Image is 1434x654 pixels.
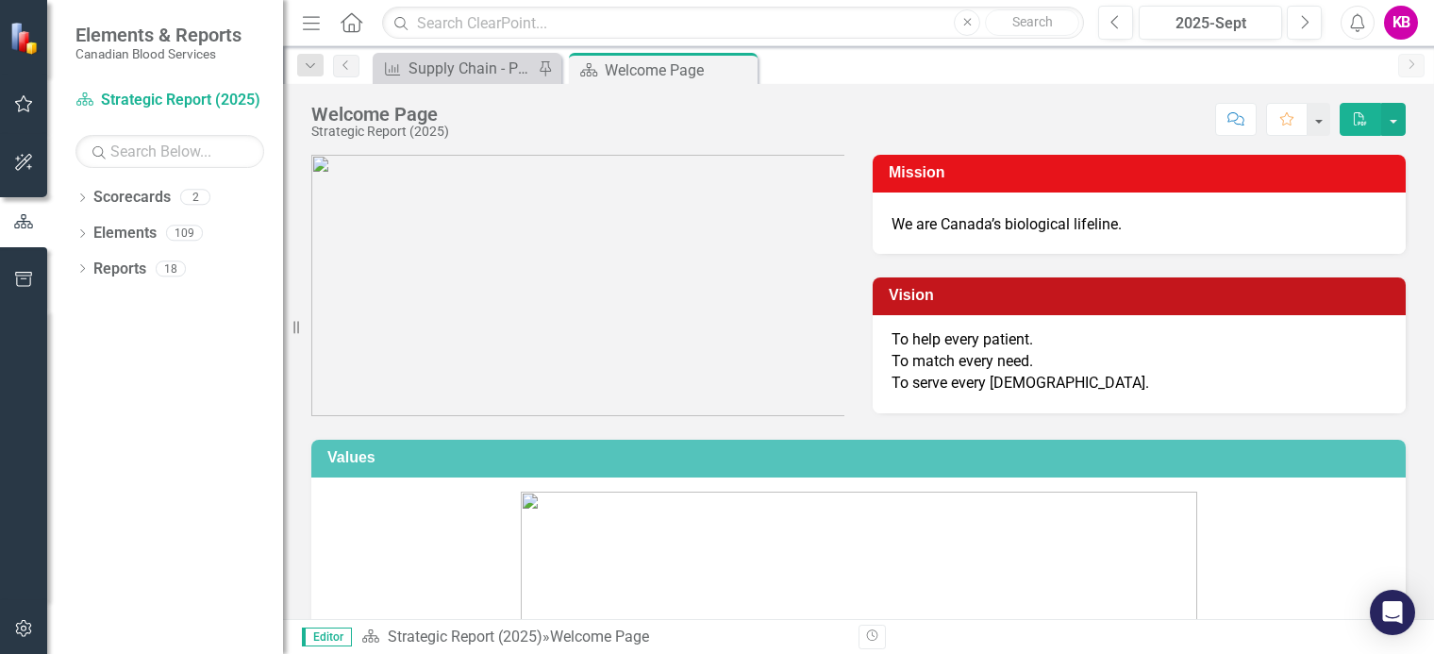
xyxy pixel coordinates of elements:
[93,223,157,244] a: Elements
[93,187,171,209] a: Scorecards
[156,260,186,277] div: 18
[166,226,203,242] div: 109
[605,59,753,82] div: Welcome Page
[388,628,542,646] a: Strategic Report (2025)
[8,20,43,55] img: ClearPoint Strategy
[93,259,146,280] a: Reports
[75,46,242,61] small: Canadian Blood Services
[311,155,844,416] img: CBS_logo_descriptions%20v2.png
[377,57,533,80] a: Supply Chain - PPRP
[409,57,533,80] div: Supply Chain - PPRP
[1012,14,1053,29] span: Search
[1139,6,1282,40] button: 2025-Sept
[550,628,649,646] div: Welcome Page
[892,329,1387,394] p: To help every patient. To match every need. To serve every [DEMOGRAPHIC_DATA].
[382,7,1084,40] input: Search ClearPoint...
[75,135,264,168] input: Search Below...
[1370,590,1415,635] div: Open Intercom Messenger
[889,287,1396,304] h3: Vision
[892,215,1122,233] span: We are Canada’s biological lifeline.
[311,104,449,125] div: Welcome Page
[302,628,352,646] span: Editor
[180,190,210,206] div: 2
[889,164,1396,181] h3: Mission
[1384,6,1418,40] button: KB
[311,125,449,139] div: Strategic Report (2025)
[1145,12,1276,35] div: 2025-Sept
[361,627,844,648] div: »
[75,90,264,111] a: Strategic Report (2025)
[75,24,242,46] span: Elements & Reports
[327,449,1396,466] h3: Values
[985,9,1079,36] button: Search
